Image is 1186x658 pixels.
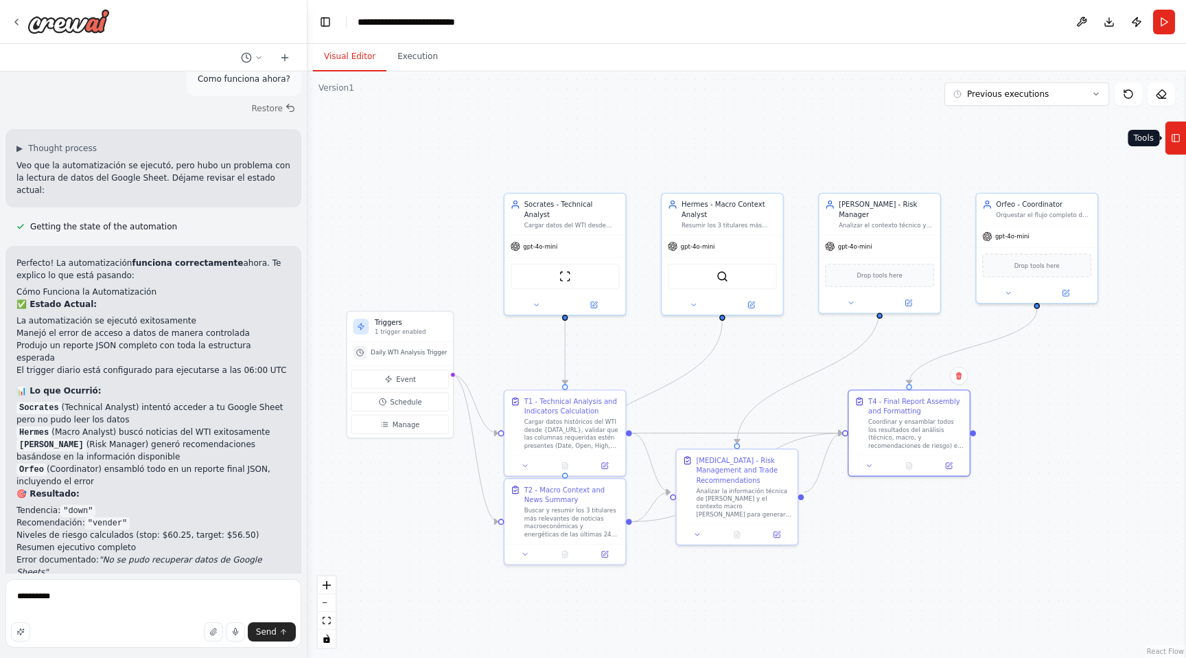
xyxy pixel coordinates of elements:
div: React Flow controls [318,576,336,648]
li: (Coordinator) ensambló todo en un reporte final JSON, incluyendo el error [16,463,290,488]
div: Analizar la información técnica de [PERSON_NAME] y el contexto macro [PERSON_NAME] para generar r... [696,487,791,519]
code: "down" [60,505,95,517]
code: Socrates [16,402,62,414]
button: Improve this prompt [11,622,30,642]
div: Coordinar y ensamblar todos los resultados del análisis (técnico, macro, y recomendaciones de rie... [868,418,964,450]
g: Edge from c040c5d8-dc83-45bb-8a1f-f0a59e8d239f to f607a448-798f-4929-91fa-bffb800b2664 [560,321,728,473]
g: Edge from f607a448-798f-4929-91fa-bffb800b2664 to c0e73384-4d00-4bf4-a1f8-4d3ac3d26405 [632,428,843,526]
span: Daily WTI Analysis Trigger [371,349,447,356]
li: Produjo un reporte JSON completo con toda la estructura esperada [16,339,290,364]
span: gpt-4o-mini [838,242,872,250]
li: Manejó el error de acceso a datos de manera controlada [16,327,290,339]
button: Send [248,622,296,642]
li: (Macro Analyst) buscó noticias del WTI exitosamente [16,426,290,438]
button: Tools [1165,121,1186,155]
button: Delete node [950,367,968,385]
span: Schedule [391,397,422,407]
div: Analizar el contexto técnico y macro para sugerir niveles de stop loss y take profit basados en A... [839,221,934,229]
div: T2 - Macro Context and News SummaryBuscar y resumir los 3 titulares más relevantes de noticias ma... [504,478,627,565]
span: Event [396,374,416,384]
span: ▶ [16,143,23,154]
div: [MEDICAL_DATA] - Risk Management and Trade Recommendations [696,455,791,485]
img: ScrapeWebsiteTool [559,271,571,282]
li: Resumen ejecutivo completo [16,541,290,554]
span: Previous executions [967,89,1049,100]
g: Edge from 61709582-2933-4eb8-92fb-aae0ae3c9b33 to cec61758-dad8-46bf-8aa2-adbe6fc32cc5 [732,309,885,444]
span: gpt-4o-mini [681,242,715,250]
strong: funciona correctamente [132,258,243,268]
button: ▶Thought process [16,143,97,154]
button: Open in side panel [723,299,779,310]
div: Cargar datos históricos del WTI desde {DATA_URL}, validar que las columnas requeridas estén prese... [524,418,620,450]
p: Como funciona ahora? [198,73,290,85]
button: Open in side panel [588,549,621,560]
h2: Cómo Funciona la Automatización [16,286,290,298]
g: Edge from triggers to b8c058dd-13b1-4705-9d28-b4547b5e4280 [452,370,498,438]
button: No output available [544,549,586,560]
li: (Risk Manager) generó recomendaciones basándose en la información disponible [16,438,290,463]
g: Edge from b8c058dd-13b1-4705-9d28-b4547b5e4280 to cec61758-dad8-46bf-8aa2-adbe6fc32cc5 [632,428,671,497]
p: Veo que la automatización se ejecutó, pero hubo un problema con la lectura de datos del Google Sh... [16,159,290,196]
button: Visual Editor [313,43,386,71]
span: Send [256,626,277,637]
div: Buscar y resumir los 3 titulares más relevantes de noticias macroeconómicas y energéticas de las ... [524,507,620,538]
div: [PERSON_NAME] - Risk ManagerAnalizar el contexto técnico y macro para sugerir niveles de stop los... [818,193,941,314]
li: La automatización se ejecutó exitosamente [16,315,290,327]
button: zoom out [318,594,336,612]
div: T4 - Final Report Assembly and FormattingCoordinar y ensamblar todos los resultados del análisis ... [848,389,970,477]
span: Drop tools here [1014,261,1060,271]
div: Hermes - Macro Context AnalystResumir los 3 titulares más relevantes de noticias macro/energética... [661,193,784,316]
button: Switch to previous chat [235,49,268,66]
div: T2 - Macro Context and News Summary [524,485,620,505]
div: T1 - Technical Analysis and Indicators CalculationCargar datos históricos del WTI desde {DATA_URL... [504,389,627,477]
li: Error documentado: [16,554,290,578]
div: [MEDICAL_DATA] - Risk Management and Trade RecommendationsAnalizar la información técnica de [PER... [675,449,798,545]
a: React Flow attribution [1147,648,1184,655]
li: El trigger diario está configurado para ejecutarse a las 06:00 UTC [16,364,290,376]
li: Tendencia: [16,504,290,517]
button: Open in side panel [566,299,622,310]
em: "No se pudo recuperar datos de Google Sheets" [16,555,262,577]
g: Edge from b8c058dd-13b1-4705-9d28-b4547b5e4280 to c0e73384-4d00-4bf4-a1f8-4d3ac3d26405 [632,428,843,438]
button: toggle interactivity [318,630,336,648]
code: "vender" [85,517,130,530]
div: Version 1 [318,82,354,93]
button: fit view [318,612,336,630]
g: Edge from ed5208b7-13bf-431b-ae7d-c3275dbce797 to c0e73384-4d00-4bf4-a1f8-4d3ac3d26405 [904,309,1042,385]
span: gpt-4o-mini [995,233,1030,240]
div: Triggers1 trigger enabledDaily WTI Analysis TriggerEventScheduleManage [346,311,454,439]
p: Perfecto! La automatización ahora. Te explico lo que está pasando: [16,257,290,282]
div: Orfeo - CoordinatorOrquestar el flujo completo del análisis: coordinar la secuencia Socrates → [P... [975,193,1098,304]
span: Drop tools here [857,271,902,280]
button: Hide left sidebar [316,12,335,32]
div: Orfeo - Coordinator [996,200,1091,209]
button: Previous executions [944,82,1109,106]
code: [PERSON_NAME] [16,439,86,451]
li: Niveles de riesgo calculados (stop: $60.25, target: $56.50) [16,529,290,541]
button: Schedule [351,392,450,411]
p: 1 trigger enabled [375,328,447,335]
div: [PERSON_NAME] - Risk Manager [839,200,934,220]
div: Resumir los 3 titulares más relevantes de noticias macro/energéticas que puedan impactar el preci... [682,221,777,229]
span: gpt-4o-mini [523,242,557,250]
div: Hermes - Macro Context Analyst [682,200,777,220]
div: Socrates - Technical AnalystCargar datos del WTI desde {DATA_URL}, validar columnas (Date, Open, ... [504,193,627,316]
button: No output available [544,460,586,472]
img: SerperDevTool [717,271,728,282]
g: Edge from f607a448-798f-4929-91fa-bffb800b2664 to cec61758-dad8-46bf-8aa2-adbe6fc32cc5 [632,487,671,526]
code: Hermes [16,427,51,439]
button: No output available [717,529,758,541]
div: Cargar datos del WTI desde {DATA_URL}, validar columnas (Date, Open, High, Low, Close, Volume), c... [524,221,620,229]
code: Orfeo [16,464,47,476]
button: Open in side panel [588,460,621,472]
button: Upload files [204,622,223,642]
button: No output available [888,460,930,472]
li: (Technical Analyst) intentó acceder a tu Google Sheet pero no pudo leer los datos [16,401,290,426]
g: Edge from cec61758-dad8-46bf-8aa2-adbe6fc32cc5 to c0e73384-4d00-4bf4-a1f8-4d3ac3d26405 [804,428,842,497]
button: Restore [246,99,301,118]
nav: breadcrumb [358,15,486,29]
div: T4 - Final Report Assembly and Formatting [868,396,964,416]
button: Open in side panel [760,529,793,541]
div: Socrates - Technical Analyst [524,200,620,220]
strong: 📊 Lo que Ocurrió: [16,386,102,396]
